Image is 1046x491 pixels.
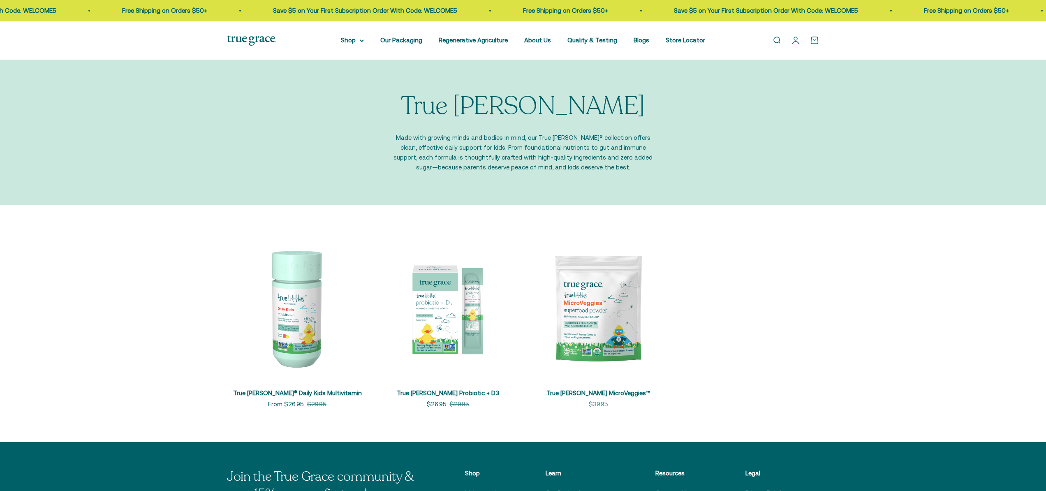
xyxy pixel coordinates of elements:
[663,6,847,16] p: Save $5 on Your First Subscription Order With Code: WELCOME5
[913,7,998,14] a: Free Shipping on Orders $50+
[307,399,326,409] compare-at-price: $29.95
[512,7,597,14] a: Free Shipping on Orders $50+
[528,238,669,379] img: Kids Daily Superfood for Immune Health* Easy way for kids to get more greens in their diet Regene...
[233,389,362,396] a: True [PERSON_NAME]® Daily Kids Multivitamin
[427,399,447,409] sale-price: $26.95
[262,6,447,16] p: Save $5 on Your First Subscription Order With Code: WELCOME5
[666,37,705,44] a: Store Locator
[546,468,615,478] p: Learn
[341,35,364,45] summary: Shop
[450,399,469,409] compare-at-price: $29.95
[589,399,608,409] sale-price: $39.95
[745,468,803,478] p: Legal
[655,468,704,478] p: Resources
[465,468,504,478] p: Shop
[389,133,657,172] p: Made with growing minds and bodies in mind, our True [PERSON_NAME]® collection offers clean, effe...
[380,37,422,44] a: Our Packaging
[524,37,551,44] a: About Us
[567,37,617,44] a: Quality & Testing
[377,238,518,379] img: Vitamin D is essential for your little one’s development and immune health, and it can be tricky ...
[111,7,197,14] a: Free Shipping on Orders $50+
[268,399,304,409] sale-price: From $26.95
[401,93,645,120] p: True [PERSON_NAME]
[439,37,508,44] a: Regenerative Agriculture
[634,37,649,44] a: Blogs
[397,389,499,396] a: True [PERSON_NAME] Probiotic + D3
[546,389,650,396] a: True [PERSON_NAME] MicroVeggies™
[227,238,368,379] img: True Littles® Daily Kids Multivitamin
